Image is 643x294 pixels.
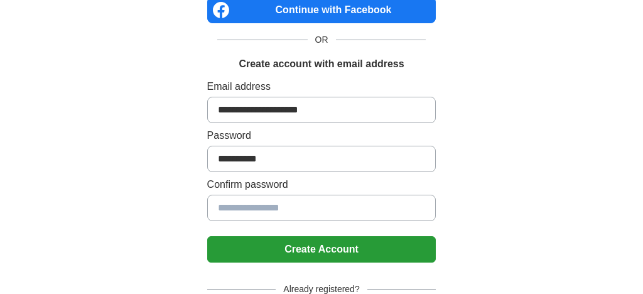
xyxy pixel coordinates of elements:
[207,236,436,263] button: Create Account
[239,57,404,72] h1: Create account with email address
[207,79,436,94] label: Email address
[308,33,336,46] span: OR
[207,177,436,192] label: Confirm password
[207,128,436,143] label: Password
